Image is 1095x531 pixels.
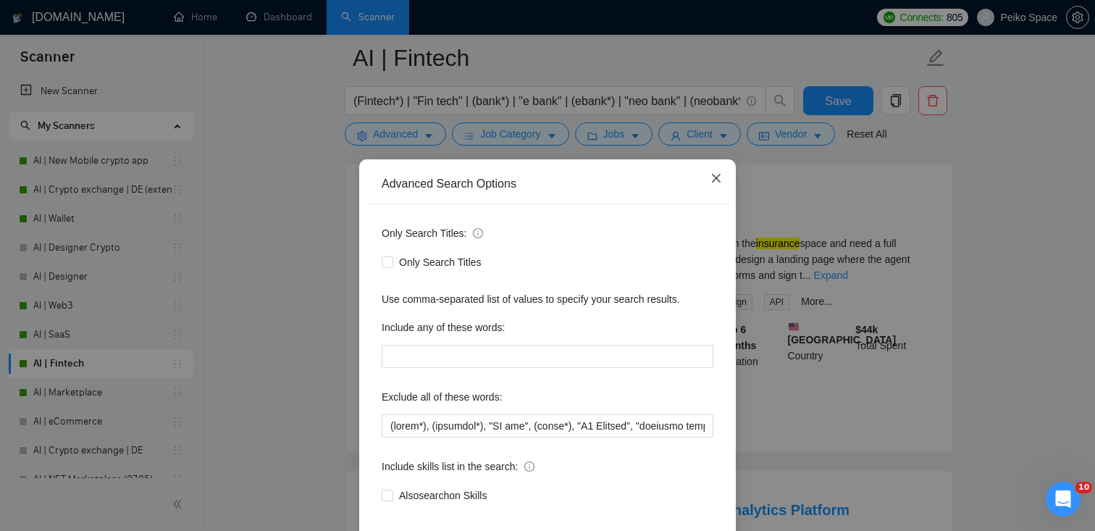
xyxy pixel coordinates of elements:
div: Use comma-separated list of values to specify your search results. [382,291,713,307]
label: Include any of these words: [382,316,505,339]
button: Close [697,159,736,198]
span: info-circle [524,461,534,472]
span: Only Search Titles: [382,225,483,241]
iframe: Intercom live chat [1046,482,1081,517]
span: Only Search Titles [393,254,487,270]
label: Exclude all of these words: [382,385,503,409]
span: Include skills list in the search: [382,459,534,474]
span: 10 [1075,482,1092,493]
div: Advanced Search Options [382,176,713,192]
span: Also search on Skills [393,488,492,503]
span: info-circle [473,228,483,238]
span: close [710,172,722,184]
